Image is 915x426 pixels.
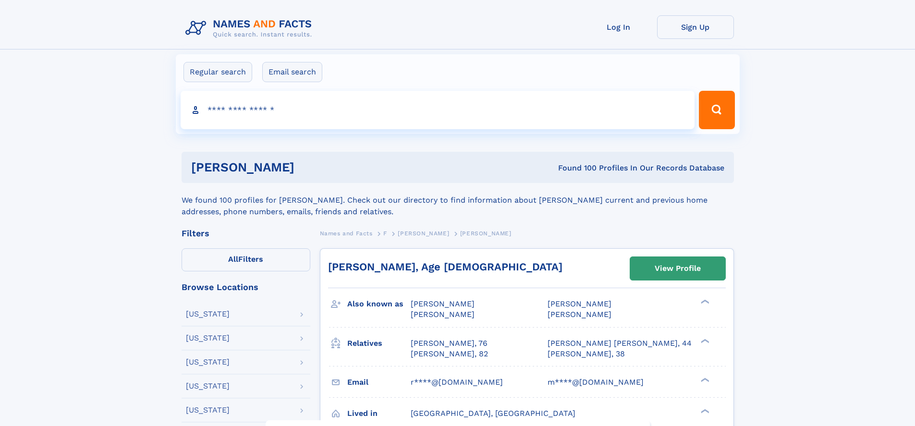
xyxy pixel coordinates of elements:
div: View Profile [655,257,701,280]
a: [PERSON_NAME] [PERSON_NAME], 44 [548,338,692,349]
span: [PERSON_NAME] [398,230,449,237]
a: [PERSON_NAME], 76 [411,338,488,349]
div: [US_STATE] [186,358,230,366]
h3: Relatives [347,335,411,352]
h3: Also known as [347,296,411,312]
div: We found 100 profiles for [PERSON_NAME]. Check out our directory to find information about [PERSO... [182,183,734,218]
span: [PERSON_NAME] [411,310,475,319]
span: All [228,255,238,264]
label: Regular search [183,62,252,82]
div: Filters [182,229,310,238]
a: Names and Facts [320,227,373,239]
a: View Profile [630,257,725,280]
span: [PERSON_NAME] [460,230,512,237]
div: [US_STATE] [186,310,230,318]
a: [PERSON_NAME] [398,227,449,239]
div: Found 100 Profiles In Our Records Database [426,163,724,173]
span: [PERSON_NAME] [548,299,611,308]
a: [PERSON_NAME], Age [DEMOGRAPHIC_DATA] [328,261,562,273]
a: [PERSON_NAME], 82 [411,349,488,359]
div: ❯ [698,299,710,305]
div: [US_STATE] [186,334,230,342]
span: [GEOGRAPHIC_DATA], [GEOGRAPHIC_DATA] [411,409,575,418]
img: Logo Names and Facts [182,15,320,41]
div: ❯ [698,408,710,414]
label: Email search [262,62,322,82]
span: [PERSON_NAME] [411,299,475,308]
h3: Email [347,374,411,390]
div: [US_STATE] [186,406,230,414]
input: search input [181,91,695,129]
div: ❯ [698,377,710,383]
label: Filters [182,248,310,271]
span: [PERSON_NAME] [548,310,611,319]
a: F [383,227,387,239]
div: [US_STATE] [186,382,230,390]
a: [PERSON_NAME], 38 [548,349,625,359]
a: Sign Up [657,15,734,39]
button: Search Button [699,91,734,129]
h3: Lived in [347,405,411,422]
h1: [PERSON_NAME] [191,161,427,173]
a: Log In [580,15,657,39]
div: Browse Locations [182,283,310,292]
span: F [383,230,387,237]
div: ❯ [698,338,710,344]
